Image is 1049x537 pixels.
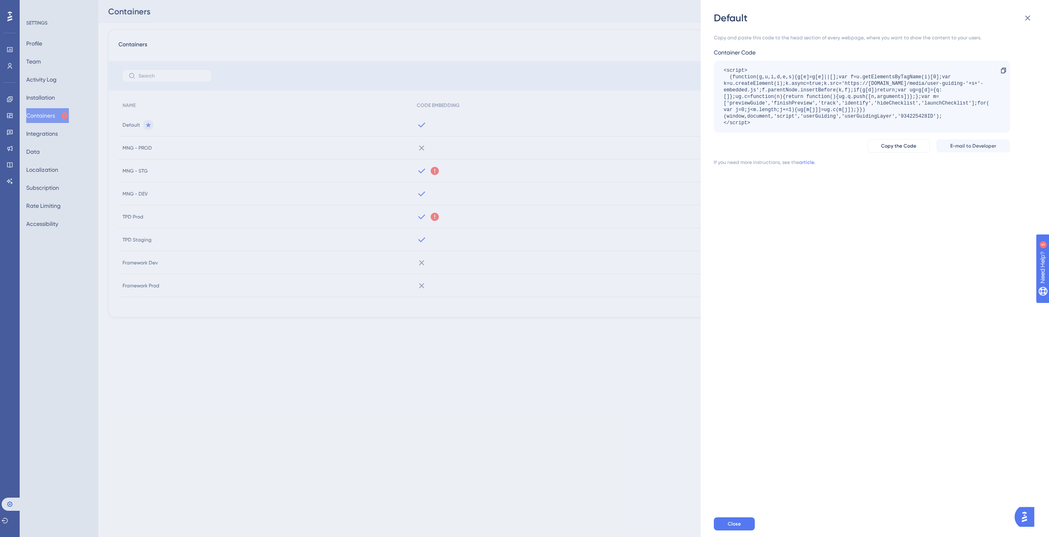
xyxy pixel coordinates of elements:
[799,159,815,166] a: article.
[19,2,51,12] span: Need Help?
[714,517,755,530] button: Close
[714,11,1038,25] div: Default
[724,67,992,126] div: <script> (function(g,u,i,d,e,s){g[e]=g[e]||[];var f=u.getElementsByTagName(i)[0];var k=u.createEl...
[936,139,1010,152] button: E-mail to Developer
[950,143,996,149] span: E-mail to Developer
[881,143,916,149] span: Copy the Code
[728,521,741,527] span: Close
[57,4,59,11] div: 5
[714,34,1010,41] div: Copy and paste this code to the head section of every webpage, where you want to show the content...
[1015,505,1039,529] iframe: UserGuiding AI Assistant Launcher
[714,48,1010,57] div: Container Code
[714,159,799,166] div: If you need more instructions, see the
[867,139,930,152] button: Copy the Code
